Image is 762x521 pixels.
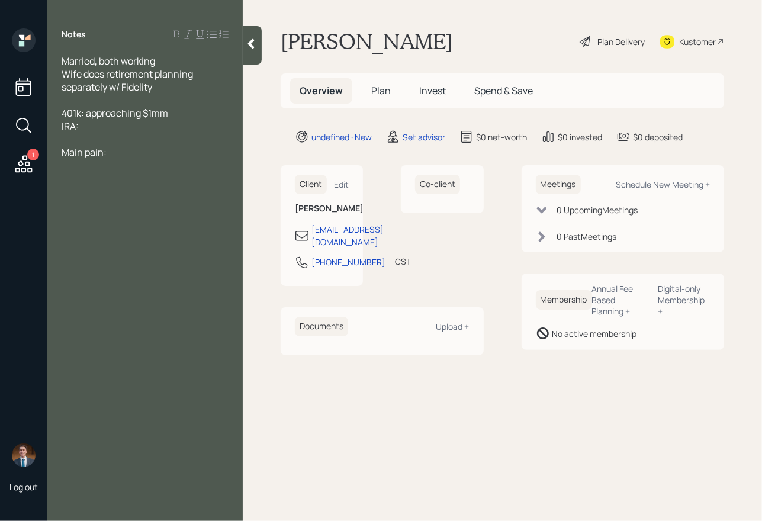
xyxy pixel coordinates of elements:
[597,36,645,48] div: Plan Delivery
[679,36,716,48] div: Kustomer
[616,179,710,190] div: Schedule New Meeting +
[436,321,470,332] div: Upload +
[334,179,349,190] div: Edit
[295,204,349,214] h6: [PERSON_NAME]
[281,28,453,54] h1: [PERSON_NAME]
[536,290,592,310] h6: Membership
[658,283,710,317] div: Digital-only Membership +
[311,131,372,143] div: undefined · New
[295,175,327,194] h6: Client
[62,107,168,120] span: 401k: approaching $1mm
[474,84,533,97] span: Spend & Save
[62,120,79,133] span: IRA:
[9,481,38,493] div: Log out
[419,84,446,97] span: Invest
[633,131,683,143] div: $0 deposited
[403,131,445,143] div: Set advisor
[12,443,36,467] img: hunter_neumayer.jpg
[395,255,411,268] div: CST
[311,223,384,248] div: [EMAIL_ADDRESS][DOMAIN_NAME]
[552,327,637,340] div: No active membership
[557,204,638,216] div: 0 Upcoming Meeting s
[27,149,39,160] div: 1
[415,175,460,194] h6: Co-client
[62,28,86,40] label: Notes
[558,131,602,143] div: $0 invested
[311,256,385,268] div: [PHONE_NUMBER]
[592,283,649,317] div: Annual Fee Based Planning +
[300,84,343,97] span: Overview
[371,84,391,97] span: Plan
[557,230,617,243] div: 0 Past Meeting s
[62,146,107,159] span: Main pain:
[536,175,581,194] h6: Meetings
[62,54,155,67] span: Married, both working
[295,317,348,336] h6: Documents
[62,67,195,94] span: Wife does retirement planning separately w/ Fidelity
[476,131,527,143] div: $0 net-worth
